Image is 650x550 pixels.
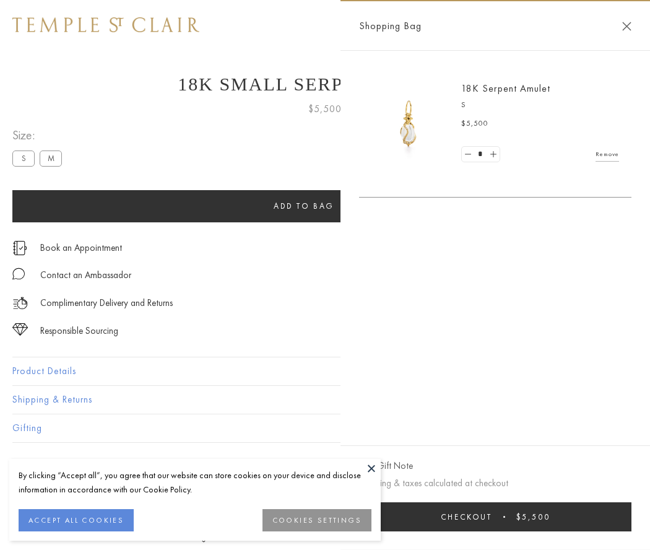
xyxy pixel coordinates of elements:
[461,82,550,95] a: 18K Serpent Amulet
[487,147,499,162] a: Set quantity to 2
[359,476,631,491] p: Shipping & taxes calculated at checkout
[40,151,62,166] label: M
[359,502,631,531] button: Checkout $5,500
[40,241,122,255] a: Book an Appointment
[12,357,638,385] button: Product Details
[359,458,413,474] button: Add Gift Note
[12,386,638,414] button: Shipping & Returns
[12,323,28,336] img: icon_sourcing.svg
[12,414,638,442] button: Gifting
[12,74,638,95] h1: 18K Small Serpent Amulet
[40,295,173,311] p: Complimentary Delivery and Returns
[12,17,199,32] img: Temple St. Clair
[441,512,492,522] span: Checkout
[516,512,550,522] span: $5,500
[12,190,596,222] button: Add to bag
[622,22,631,31] button: Close Shopping Bag
[359,18,422,34] span: Shopping Bag
[461,99,619,111] p: S
[461,118,488,130] span: $5,500
[40,323,118,339] div: Responsible Sourcing
[462,147,474,162] a: Set quantity to 0
[19,509,134,531] button: ACCEPT ALL COOKIES
[262,509,371,531] button: COOKIES SETTINGS
[12,125,67,146] span: Size:
[596,147,619,161] a: Remove
[308,101,342,117] span: $5,500
[40,268,131,283] div: Contact an Ambassador
[12,241,27,255] img: icon_appointment.svg
[19,468,371,497] div: By clicking “Accept all”, you agree that our website can store cookies on your device and disclos...
[371,87,446,161] img: P51836-E11SERPPV
[12,268,25,280] img: MessageIcon-01_2.svg
[12,151,35,166] label: S
[12,295,28,311] img: icon_delivery.svg
[274,201,334,211] span: Add to bag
